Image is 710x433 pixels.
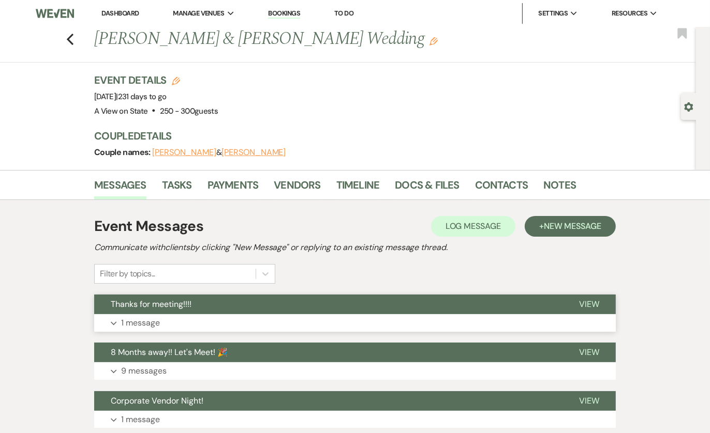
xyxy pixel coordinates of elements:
a: Contacts [475,177,528,199]
h3: Couple Details [94,129,674,143]
button: View [563,391,616,411]
h1: Event Messages [94,215,203,237]
button: Log Message [431,216,515,237]
span: Resources [612,8,647,19]
a: Timeline [336,177,380,199]
a: Payments [208,177,259,199]
img: Weven Logo [36,3,75,24]
span: & [152,147,286,158]
h2: Communicate with clients by clicking "New Message" or replying to an existing message thread. [94,241,616,254]
a: Notes [543,177,576,199]
span: Settings [538,8,568,19]
span: Log Message [446,221,501,231]
button: 1 message [94,411,616,428]
a: Docs & Files [395,177,459,199]
button: Edit [430,36,438,45]
button: 1 message [94,314,616,332]
a: Dashboard [101,9,139,18]
h1: [PERSON_NAME] & [PERSON_NAME] Wedding [94,27,558,52]
a: Tasks [162,177,192,199]
a: Messages [94,177,146,199]
button: [PERSON_NAME] [221,148,286,157]
button: Corporate Vendor Night! [94,391,563,411]
h3: Event Details [94,73,218,87]
span: [DATE] [94,91,167,102]
span: View [579,395,599,406]
a: Vendors [274,177,320,199]
button: Thanks for meeting!!!! [94,295,563,314]
span: View [579,347,599,358]
p: 1 message [121,316,160,330]
div: Filter by topics... [100,268,155,280]
span: 8 Months away!! Let's Meet! 🎉 [111,347,228,358]
p: 9 messages [121,364,167,378]
p: 1 message [121,413,160,426]
span: Manage Venues [173,8,224,19]
span: Corporate Vendor Night! [111,395,203,406]
span: Couple names: [94,147,152,158]
button: View [563,343,616,362]
span: A View on State [94,106,147,116]
button: 9 messages [94,362,616,380]
span: 231 days to go [118,91,167,102]
span: 250 - 300 guests [160,106,218,116]
button: 8 Months away!! Let's Meet! 🎉 [94,343,563,362]
button: Open lead details [684,101,693,111]
button: +New Message [525,216,616,237]
a: Bookings [268,9,300,19]
span: | [116,91,166,102]
span: Thanks for meeting!!!! [111,299,191,310]
a: To Do [334,9,353,18]
span: View [579,299,599,310]
button: View [563,295,616,314]
button: [PERSON_NAME] [152,148,216,157]
span: New Message [544,221,601,231]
